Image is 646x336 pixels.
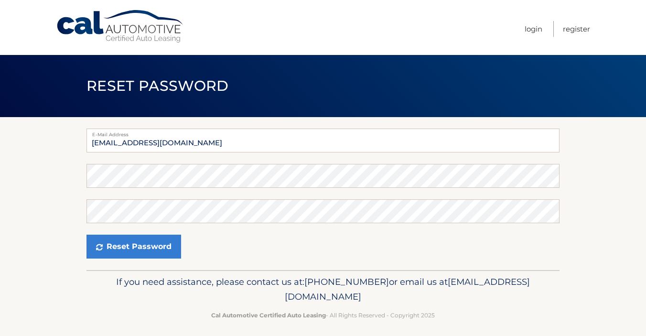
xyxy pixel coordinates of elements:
[525,21,542,37] a: Login
[86,77,228,95] span: Reset Password
[211,312,326,319] strong: Cal Automotive Certified Auto Leasing
[304,276,389,287] span: [PHONE_NUMBER]
[86,235,181,259] button: Reset Password
[86,129,560,136] label: E-Mail Address
[93,310,553,320] p: - All Rights Reserved - Copyright 2025
[563,21,590,37] a: Register
[86,129,560,152] input: E-mail Address
[93,274,553,305] p: If you need assistance, please contact us at: or email us at
[56,10,185,43] a: Cal Automotive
